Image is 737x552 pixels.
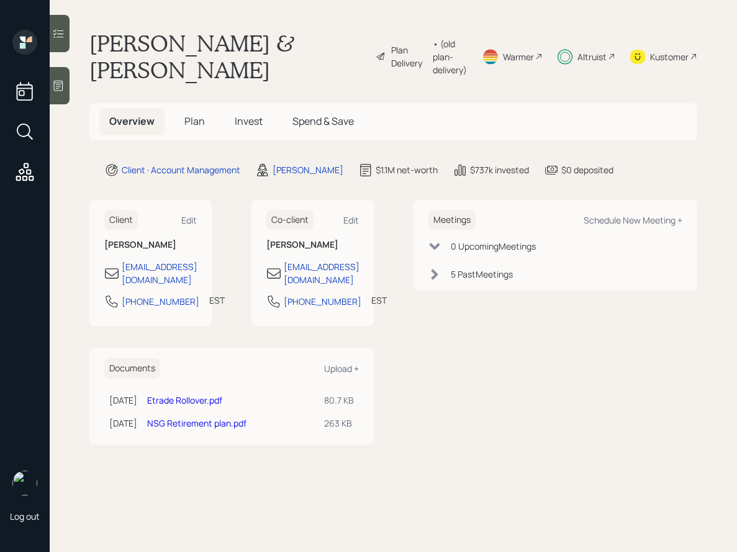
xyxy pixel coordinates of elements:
[122,295,199,308] div: [PHONE_NUMBER]
[470,163,529,176] div: $737k invested
[122,260,197,286] div: [EMAIL_ADDRESS][DOMAIN_NAME]
[266,240,359,250] h6: [PERSON_NAME]
[577,50,607,63] div: Altruist
[235,114,263,128] span: Invest
[109,417,137,430] div: [DATE]
[109,114,155,128] span: Overview
[147,394,222,406] a: Etrade Rollover.pdf
[451,268,513,281] div: 5 Past Meeting s
[284,260,359,286] div: [EMAIL_ADDRESS][DOMAIN_NAME]
[104,358,160,379] h6: Documents
[122,163,240,176] div: Client · Account Management
[428,210,476,230] h6: Meetings
[324,417,354,430] div: 263 KB
[376,163,438,176] div: $1.1M net-worth
[451,240,536,253] div: 0 Upcoming Meeting s
[209,294,225,307] div: EST
[503,50,534,63] div: Warmer
[371,294,387,307] div: EST
[273,163,343,176] div: [PERSON_NAME]
[650,50,689,63] div: Kustomer
[324,363,359,374] div: Upload +
[561,163,613,176] div: $0 deposited
[284,295,361,308] div: [PHONE_NUMBER]
[292,114,354,128] span: Spend & Save
[184,114,205,128] span: Plan
[584,214,682,226] div: Schedule New Meeting +
[10,510,40,522] div: Log out
[181,214,197,226] div: Edit
[391,43,427,70] div: Plan Delivery
[109,394,137,407] div: [DATE]
[433,37,467,76] div: • (old plan-delivery)
[266,210,314,230] h6: Co-client
[324,394,354,407] div: 80.7 KB
[12,471,37,495] img: sami-boghos-headshot.png
[343,214,359,226] div: Edit
[104,210,138,230] h6: Client
[89,30,366,83] h1: [PERSON_NAME] & [PERSON_NAME]
[104,240,197,250] h6: [PERSON_NAME]
[147,417,246,429] a: NSG Retirement plan.pdf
